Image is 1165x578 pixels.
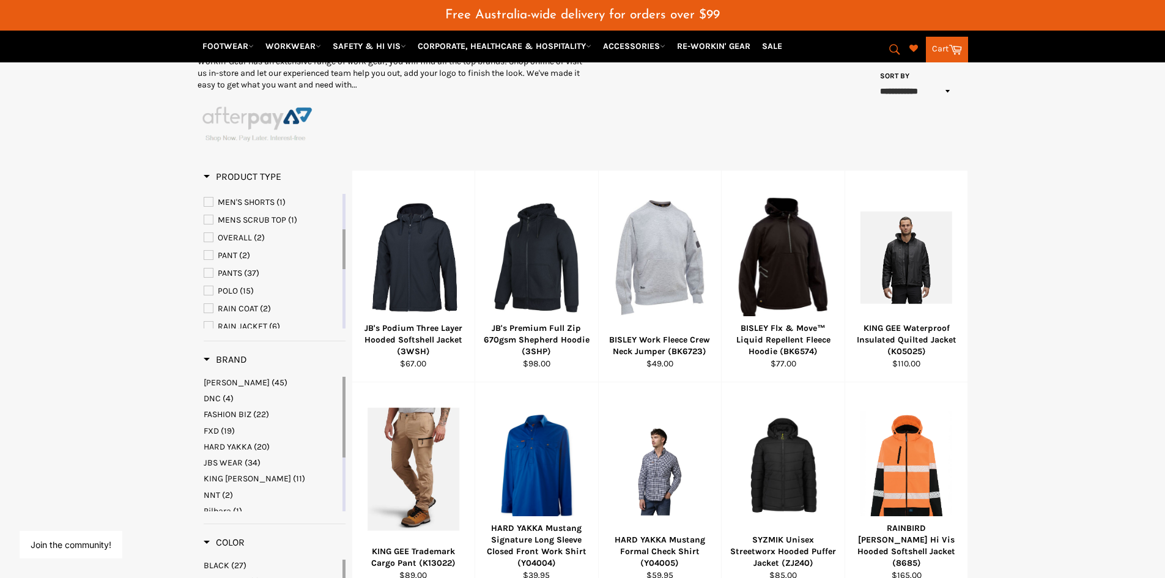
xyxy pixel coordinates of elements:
h3: Color [204,536,245,549]
span: NNT [204,490,220,500]
h3: Product Type [204,171,281,183]
span: PANTS [218,268,242,278]
a: SAFETY & HI VIS [328,35,411,57]
span: (45) [272,377,287,388]
span: (27) [231,560,246,571]
span: (4) [223,393,234,404]
div: HARD YAKKA Mustang Formal Check Shirt (Y04005) [606,534,714,569]
span: (1) [276,197,286,207]
span: Pilbara [204,506,231,516]
span: DNC [204,393,221,404]
a: FXD [204,425,340,437]
span: Product Type [204,171,281,182]
div: KING GEE Trademark Cargo Pant (K13022) [360,546,467,569]
span: BLACK [204,560,229,571]
div: JB's Podium Three Layer Hooded Softshell Jacket (3WSH) [360,322,467,358]
span: (37) [244,268,259,278]
span: (34) [245,458,261,468]
span: MEN'S SHORTS [218,197,275,207]
a: MEN'S SHORTS [204,196,340,209]
a: PANTS [204,267,340,280]
a: RAIN COAT [204,302,340,316]
span: FXD [204,426,219,436]
a: BLACK [204,560,340,571]
span: Free Australia-wide delivery for orders over $99 [445,9,720,21]
a: JB's Premium Full Zip 670gsm Shepherd Hoodie (3SHP)JB's Premium Full Zip 670gsm Shepherd Hoodie (... [475,171,598,382]
a: POLO [204,284,340,298]
span: (2) [254,232,265,243]
a: JB's Podium Three Layer Hooded Softshell Jacket (3WSH)JB's Podium Three Layer Hooded Softshell Ja... [352,171,475,382]
span: (1) [233,506,242,516]
div: BISLEY Work Fleece Crew Neck Jumper (BK6723) [606,334,714,358]
span: [PERSON_NAME] [204,377,270,388]
span: RAIN COAT [218,303,258,314]
span: FASHION BIZ [204,409,251,420]
a: CORPORATE, HEALTHCARE & HOSPITALITY [413,35,596,57]
div: HARD YAKKA Mustang Signature Long Sleeve Closed Front Work Shirt (Y04004) [483,522,591,569]
a: BISLEY Work Fleece Crew Neck Jumper (BK6723)BISLEY Work Fleece Crew Neck Jumper (BK6723)$49.00 [598,171,722,382]
p: Workin' Gear has an extensive range of work gear, you will find all the top brands! Shop online o... [198,56,583,91]
span: (2) [239,250,250,261]
span: KING [PERSON_NAME] [204,473,291,484]
a: NNT [204,489,340,501]
div: KING GEE Waterproof Insulated Quilted Jacket (K05025) [852,322,960,358]
a: Pilbara [204,505,340,517]
a: OVERALL [204,231,340,245]
span: Brand [204,354,247,365]
span: MENS SCRUB TOP [218,215,286,225]
a: PANT [204,249,340,262]
span: (15) [240,286,254,296]
span: RAIN JACKET [218,321,267,332]
div: RAINBIRD [PERSON_NAME] Hi Vis Hooded Softshell Jacket (8685) [852,522,960,569]
span: OVERALL [218,232,252,243]
span: POLO [218,286,238,296]
span: (2) [222,490,233,500]
a: RAIN JACKET [204,320,340,333]
span: PANT [218,250,237,261]
a: MENS SCRUB TOP [204,213,340,227]
a: RE-WORKIN' GEAR [672,35,755,57]
span: (11) [293,473,305,484]
a: ACCESSORIES [598,35,670,57]
span: (20) [254,442,270,452]
span: (6) [269,321,280,332]
a: BISLEY Flx & Move™ Liquid Repellent Fleece Hoodie (BK6574)BISLEY Flx & Move™ Liquid Repellent Fle... [721,171,845,382]
span: HARD YAKKA [204,442,252,452]
a: JBS WEAR [204,457,340,469]
div: BISLEY Flx & Move™ Liquid Repellent Fleece Hoodie (BK6574) [730,322,837,358]
a: KING GEE Waterproof Insulated Quilted Jacket (K05025)KING GEE Waterproof Insulated Quilted Jacket... [845,171,968,382]
a: Cart [926,37,968,62]
span: (2) [260,303,271,314]
a: DNC [204,393,340,404]
a: SALE [757,35,787,57]
span: (19) [221,426,235,436]
a: FASHION BIZ [204,409,340,420]
span: (22) [253,409,269,420]
span: JBS WEAR [204,458,243,468]
span: (1) [288,215,297,225]
h3: Brand [204,354,247,366]
div: SYZMIK Unisex Streetworx Hooded Puffer Jacket (ZJ240) [730,534,837,569]
a: WORKWEAR [261,35,326,57]
button: Join the community! [31,539,111,550]
a: HARD YAKKA [204,441,340,453]
label: Sort by [876,71,910,81]
a: KING GEE [204,473,340,484]
a: FOOTWEAR [198,35,259,57]
div: JB's Premium Full Zip 670gsm Shepherd Hoodie (3SHP) [483,322,591,358]
a: BISLEY [204,377,340,388]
